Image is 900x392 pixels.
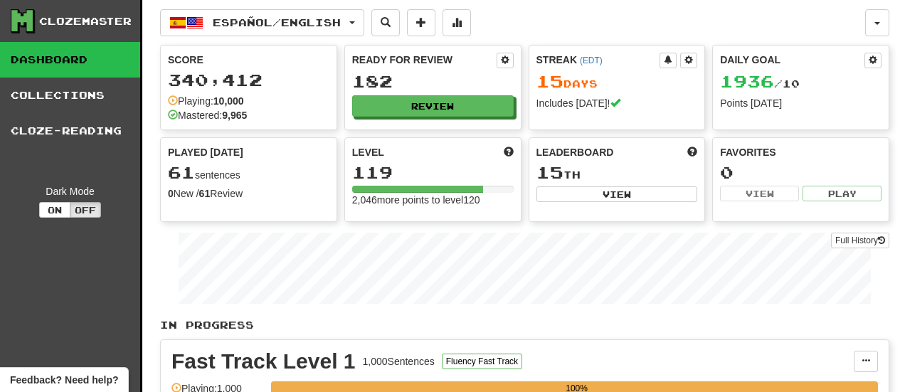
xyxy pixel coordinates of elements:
span: Score more points to level up [504,145,514,159]
span: Open feedback widget [10,373,118,387]
div: 2,046 more points to level 120 [352,193,514,207]
button: Español/English [160,9,364,36]
span: 15 [536,71,563,91]
button: More stats [443,9,471,36]
div: Includes [DATE]! [536,96,698,110]
div: Mastered: [168,108,247,122]
a: Full History [831,233,889,248]
button: Review [352,95,514,117]
p: In Progress [160,318,889,332]
strong: 10,000 [213,95,244,107]
strong: 0 [168,188,174,199]
button: View [536,186,698,202]
div: Score [168,53,329,67]
span: 61 [168,162,195,182]
div: Day s [536,73,698,91]
span: 1936 [720,71,774,91]
span: Level [352,145,384,159]
div: Dark Mode [11,184,129,198]
div: 1,000 Sentences [363,354,435,369]
div: Fast Track Level 1 [171,351,356,372]
span: Español / English [213,16,341,28]
div: Playing: [168,94,244,108]
span: 15 [536,162,563,182]
div: Streak [536,53,660,67]
span: Leaderboard [536,145,614,159]
button: Fluency Fast Track [442,354,522,369]
div: Points [DATE] [720,96,882,110]
strong: 9,965 [222,110,247,121]
button: On [39,202,70,218]
div: Ready for Review [352,53,497,67]
button: Play [803,186,882,201]
button: Off [70,202,101,218]
button: Add sentence to collection [407,9,435,36]
span: Played [DATE] [168,145,243,159]
div: 119 [352,164,514,181]
div: 182 [352,73,514,90]
div: th [536,164,698,182]
div: Clozemaster [39,14,132,28]
span: / 10 [720,78,800,90]
div: Daily Goal [720,53,864,68]
div: 340,412 [168,71,329,89]
div: 0 [720,164,882,181]
div: Favorites [720,145,882,159]
span: This week in points, UTC [687,145,697,159]
strong: 61 [199,188,211,199]
div: New / Review [168,186,329,201]
button: Search sentences [371,9,400,36]
button: View [720,186,799,201]
a: (EDT) [580,55,603,65]
div: sentences [168,164,329,182]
